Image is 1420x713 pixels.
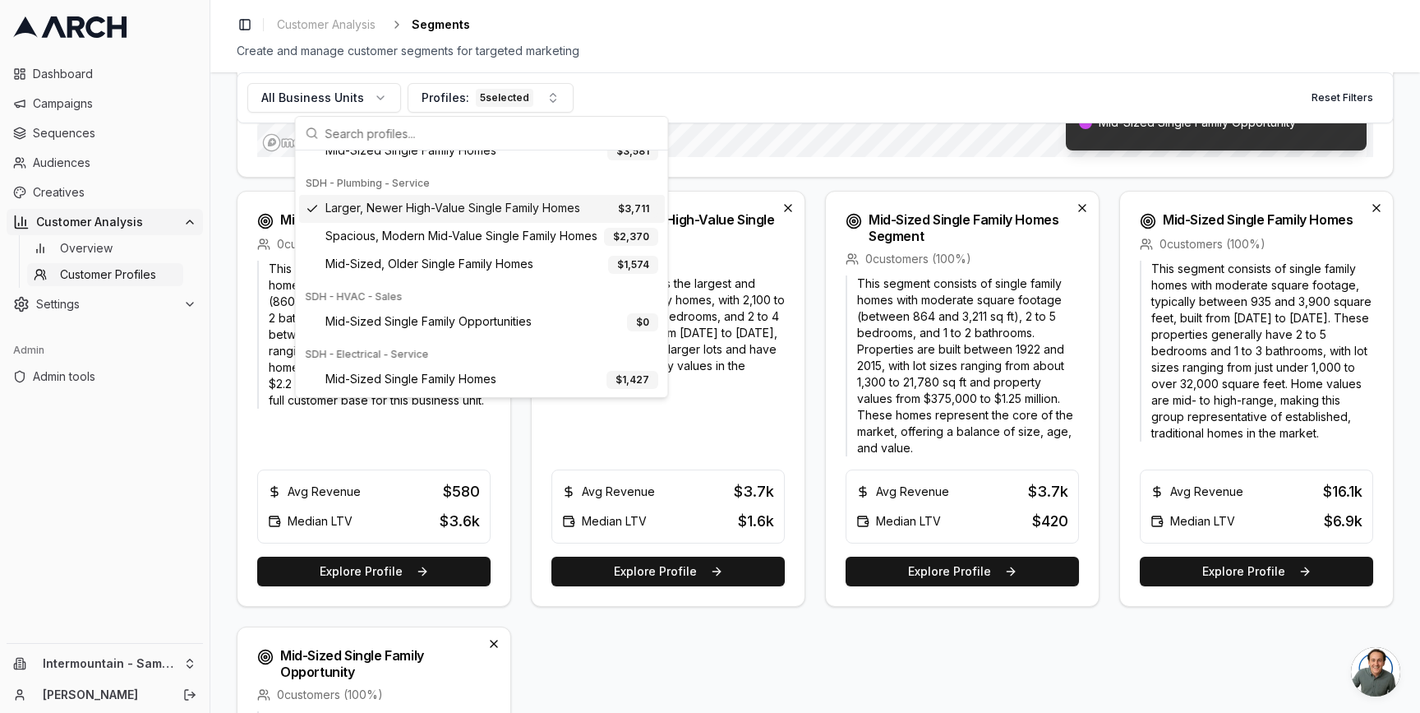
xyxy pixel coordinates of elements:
[27,263,183,286] a: Customer Profiles
[1150,484,1243,500] div: Avg Revenue
[604,228,658,246] div: $ 2,370
[33,125,196,141] span: Sequences
[865,251,971,267] span: 0 customers ( 100 %)
[869,211,1072,244] h3: Mid-Sized Single Family Homes Segment
[325,313,532,331] span: Mid-Sized Single Family Opportunities
[325,371,496,389] span: Mid-Sized Single Family Homes
[277,16,376,33] span: Customer Analysis
[609,200,658,218] div: $ 3,711
[562,484,655,500] div: Avg Revenue
[268,484,361,500] div: Avg Revenue
[27,237,183,260] a: Overview
[280,647,484,680] h3: Mid-Sized Single Family Opportunity
[422,89,533,107] div: Profiles:
[7,650,203,677] button: Intermountain - Same Day
[325,200,580,218] span: Larger, Newer High-Value Single Family Homes
[33,155,196,171] span: Audiences
[1072,198,1092,218] button: Deselect profile
[551,557,785,586] button: Explore Profile
[296,150,668,397] div: Suggestions
[7,363,203,390] a: Admin tools
[1140,261,1373,442] p: This segment consists of single family homes with moderate square footage, typically between 935 ...
[36,214,177,230] span: Customer Analysis
[33,184,196,201] span: Creatives
[1150,513,1235,530] div: Median LTV
[33,95,196,112] span: Campaigns
[1140,557,1373,586] button: Explore Profile
[574,211,778,244] h3: Larger, Newer High-Value Single Family Homes
[7,150,203,176] a: Audiences
[7,120,203,146] a: Sequences
[1032,510,1068,533] div: $420
[1160,236,1266,252] span: 0 customers ( 100 %)
[277,687,383,703] span: 0 customers ( 100 %)
[778,198,798,218] button: Deselect profile
[60,240,113,257] span: Overview
[856,513,941,530] div: Median LTV
[36,296,177,313] span: Settings
[1351,647,1400,697] a: Open chat
[476,89,533,107] div: 5 selected
[33,368,196,385] span: Admin tools
[1028,480,1068,503] div: $3.7k
[299,285,665,308] div: SDH - HVAC - Sales
[443,480,480,503] div: $580
[325,142,496,160] span: Mid-Sized Single Family Homes
[270,13,470,36] nav: breadcrumb
[1323,480,1362,503] div: $16.1k
[325,256,533,274] span: Mid-Sized, Older Single Family Homes
[846,275,1079,456] p: This segment consists of single family homes with moderate square footage (between 864 and 3,211 ...
[261,90,364,106] span: All Business Units
[262,133,334,152] a: Mapbox homepage
[257,261,491,409] p: This segment consists of single family homes with moderate square footage (860–3,600 sq ft), 2–5 ...
[43,687,165,703] a: [PERSON_NAME]
[7,337,203,363] div: Admin
[627,313,658,331] div: $ 0
[247,83,401,113] button: All Business Units
[257,557,491,586] button: Explore Profile
[856,484,949,500] div: Avg Revenue
[299,172,665,195] div: SDH - Plumbing - Service
[484,634,504,654] button: Deselect profile
[33,66,196,82] span: Dashboard
[7,179,203,206] a: Creatives
[562,513,647,530] div: Median LTV
[1302,85,1383,111] button: Reset Filters
[268,513,353,530] div: Median LTV
[440,510,480,533] div: $3.6k
[270,13,382,36] a: Customer Analysis
[606,371,658,389] div: $ 1,427
[43,656,177,671] span: Intermountain - Same Day
[325,117,658,150] input: Search profiles...
[7,61,203,87] a: Dashboard
[738,510,774,533] div: $1.6k
[277,236,383,252] span: 0 customers ( 100 %)
[412,16,470,33] span: Segments
[299,343,665,366] div: SDH - Electrical - Service
[7,209,203,235] button: Customer Analysis
[178,683,201,706] button: Log out
[608,256,658,274] div: $ 1,574
[237,43,1394,59] div: Create and manage customer segments for targeted marketing
[60,266,156,283] span: Customer Profiles
[7,90,203,117] a: Campaigns
[734,480,774,503] div: $3.7k
[7,291,203,317] button: Settings
[607,142,658,160] div: $ 3,581
[1367,198,1386,218] button: Deselect profile
[1163,211,1353,228] h3: Mid-Sized Single Family Homes
[1324,510,1362,533] div: $6.9k
[846,557,1079,586] button: Explore Profile
[325,228,597,246] span: Spacious, Modern Mid-Value Single Family Homes
[280,211,470,228] h3: Mid-Sized Single Family Homes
